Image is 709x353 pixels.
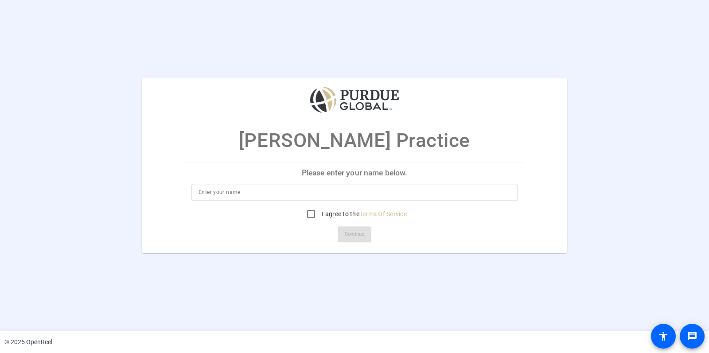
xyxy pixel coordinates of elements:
img: company-logo [310,87,399,113]
a: Terms Of Service [359,210,407,217]
mat-icon: accessibility [658,331,669,341]
mat-icon: message [687,331,697,341]
p: [PERSON_NAME] Practice [239,126,470,155]
label: I agree to the [320,209,407,218]
div: © 2025 OpenReel [4,337,52,347]
input: Enter your name [199,187,510,198]
p: Please enter your name below. [184,163,525,184]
